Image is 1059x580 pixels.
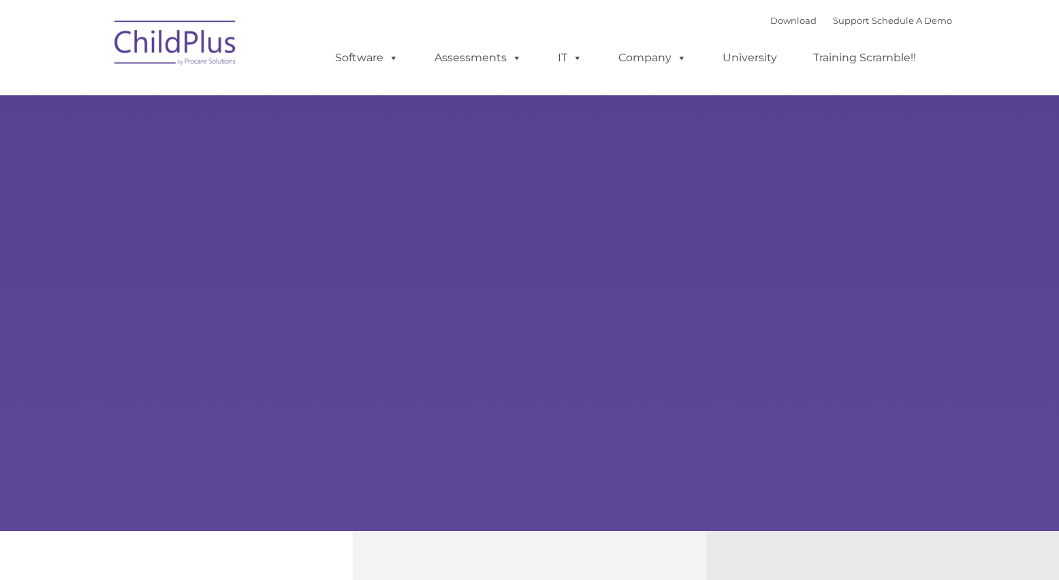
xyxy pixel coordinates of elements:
a: Support [833,15,869,26]
a: University [709,44,791,71]
a: Company [605,44,700,71]
font: | [770,15,952,26]
a: Download [770,15,817,26]
a: Software [321,44,412,71]
a: Training Scramble!! [800,44,930,71]
a: Schedule A Demo [872,15,952,26]
a: IT [544,44,596,71]
img: ChildPlus by Procare Solutions [108,11,244,79]
a: Assessments [421,44,535,71]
